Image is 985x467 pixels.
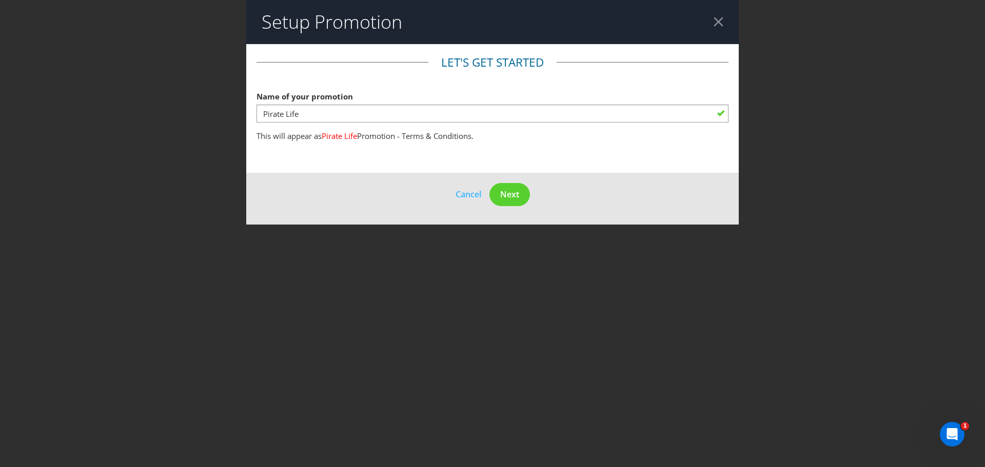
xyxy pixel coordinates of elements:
span: This will appear as [257,131,322,141]
legend: Let's get started [428,54,557,71]
h2: Setup Promotion [262,12,402,32]
input: e.g. My Promotion [257,105,728,123]
span: Promotion - Terms & Conditions. [357,131,474,141]
span: Next [500,189,519,200]
span: Pirate Life [322,131,357,141]
span: Cancel [456,189,481,200]
span: Name of your promotion [257,91,353,101]
button: Cancel [455,188,482,201]
iframe: Intercom live chat [940,422,964,446]
button: Next [489,183,530,206]
span: 1 [961,422,969,430]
